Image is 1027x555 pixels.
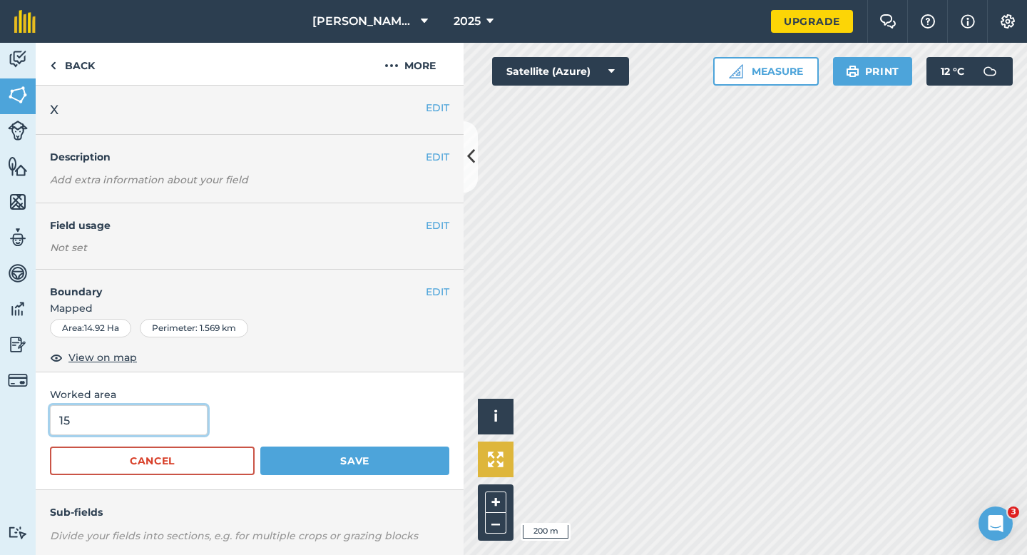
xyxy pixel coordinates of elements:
em: Divide your fields into sections, e.g. for multiple crops or grazing blocks [50,529,418,542]
img: svg+xml;base64,PD94bWwgdmVyc2lvbj0iMS4wIiBlbmNvZGluZz0idXRmLTgiPz4KPCEtLSBHZW5lcmF0b3I6IEFkb2JlIE... [8,263,28,284]
h4: Field usage [50,218,426,233]
button: i [478,399,513,434]
button: EDIT [426,100,449,116]
img: svg+xml;base64,PD94bWwgdmVyc2lvbj0iMS4wIiBlbmNvZGluZz0idXRmLTgiPz4KPCEtLSBHZW5lcmF0b3I6IEFkb2JlIE... [8,298,28,320]
span: View on map [68,350,137,365]
button: Measure [713,57,819,86]
button: Print [833,57,913,86]
img: svg+xml;base64,PHN2ZyB4bWxucz0iaHR0cDovL3d3dy53My5vcmcvMjAwMC9zdmciIHdpZHRoPSIxOSIgaGVpZ2h0PSIyNC... [846,63,859,80]
img: svg+xml;base64,PD94bWwgdmVyc2lvbj0iMS4wIiBlbmNvZGluZz0idXRmLTgiPz4KPCEtLSBHZW5lcmF0b3I6IEFkb2JlIE... [8,370,28,390]
button: Cancel [50,447,255,475]
img: fieldmargin Logo [14,10,36,33]
img: svg+xml;base64,PD94bWwgdmVyc2lvbj0iMS4wIiBlbmNvZGluZz0idXRmLTgiPz4KPCEtLSBHZW5lcmF0b3I6IEFkb2JlIE... [976,57,1004,86]
img: svg+xml;base64,PD94bWwgdmVyc2lvbj0iMS4wIiBlbmNvZGluZz0idXRmLTgiPz4KPCEtLSBHZW5lcmF0b3I6IEFkb2JlIE... [8,227,28,248]
span: 3 [1008,506,1019,518]
span: 2025 [454,13,481,30]
span: Worked area [50,387,449,402]
img: svg+xml;base64,PD94bWwgdmVyc2lvbj0iMS4wIiBlbmNvZGluZz0idXRmLTgiPz4KPCEtLSBHZW5lcmF0b3I6IEFkb2JlIE... [8,334,28,355]
iframe: Intercom live chat [979,506,1013,541]
img: svg+xml;base64,PHN2ZyB4bWxucz0iaHR0cDovL3d3dy53My5vcmcvMjAwMC9zdmciIHdpZHRoPSI1NiIgaGVpZ2h0PSI2MC... [8,191,28,213]
a: Back [36,43,109,85]
button: EDIT [426,218,449,233]
img: svg+xml;base64,PD94bWwgdmVyc2lvbj0iMS4wIiBlbmNvZGluZz0idXRmLTgiPz4KPCEtLSBHZW5lcmF0b3I6IEFkb2JlIE... [8,526,28,539]
span: Mapped [36,300,464,316]
img: A cog icon [999,14,1016,29]
h4: Boundary [36,270,426,300]
div: Perimeter : 1.569 km [140,319,248,337]
button: More [357,43,464,85]
span: X [50,100,58,120]
h4: Sub-fields [36,504,464,520]
em: Add extra information about your field [50,173,248,186]
button: – [485,513,506,534]
img: Four arrows, one pointing top left, one top right, one bottom right and the last bottom left [488,452,504,467]
img: Two speech bubbles overlapping with the left bubble in the forefront [879,14,896,29]
button: EDIT [426,149,449,165]
img: svg+xml;base64,PHN2ZyB4bWxucz0iaHR0cDovL3d3dy53My5vcmcvMjAwMC9zdmciIHdpZHRoPSI5IiBoZWlnaHQ9IjI0Ii... [50,57,56,74]
button: 12 °C [926,57,1013,86]
img: Ruler icon [729,64,743,78]
span: [PERSON_NAME] & Sons Farming [312,13,415,30]
div: Not set [50,240,449,255]
div: Area : 14.92 Ha [50,319,131,337]
img: svg+xml;base64,PHN2ZyB4bWxucz0iaHR0cDovL3d3dy53My5vcmcvMjAwMC9zdmciIHdpZHRoPSI1NiIgaGVpZ2h0PSI2MC... [8,156,28,177]
button: Satellite (Azure) [492,57,629,86]
button: + [485,492,506,513]
img: A question mark icon [919,14,936,29]
img: svg+xml;base64,PD94bWwgdmVyc2lvbj0iMS4wIiBlbmNvZGluZz0idXRmLTgiPz4KPCEtLSBHZW5lcmF0b3I6IEFkb2JlIE... [8,49,28,70]
img: svg+xml;base64,PHN2ZyB4bWxucz0iaHR0cDovL3d3dy53My5vcmcvMjAwMC9zdmciIHdpZHRoPSIxOCIgaGVpZ2h0PSIyNC... [50,349,63,366]
img: svg+xml;base64,PHN2ZyB4bWxucz0iaHR0cDovL3d3dy53My5vcmcvMjAwMC9zdmciIHdpZHRoPSIyMCIgaGVpZ2h0PSIyNC... [384,57,399,74]
button: View on map [50,349,137,366]
h4: Description [50,149,449,165]
img: svg+xml;base64,PD94bWwgdmVyc2lvbj0iMS4wIiBlbmNvZGluZz0idXRmLTgiPz4KPCEtLSBHZW5lcmF0b3I6IEFkb2JlIE... [8,121,28,141]
a: Upgrade [771,10,853,33]
span: 12 ° C [941,57,964,86]
img: svg+xml;base64,PHN2ZyB4bWxucz0iaHR0cDovL3d3dy53My5vcmcvMjAwMC9zdmciIHdpZHRoPSI1NiIgaGVpZ2h0PSI2MC... [8,84,28,106]
button: EDIT [426,284,449,300]
span: i [494,407,498,425]
img: svg+xml;base64,PHN2ZyB4bWxucz0iaHR0cDovL3d3dy53My5vcmcvMjAwMC9zdmciIHdpZHRoPSIxNyIgaGVpZ2h0PSIxNy... [961,13,975,30]
button: Save [260,447,449,475]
